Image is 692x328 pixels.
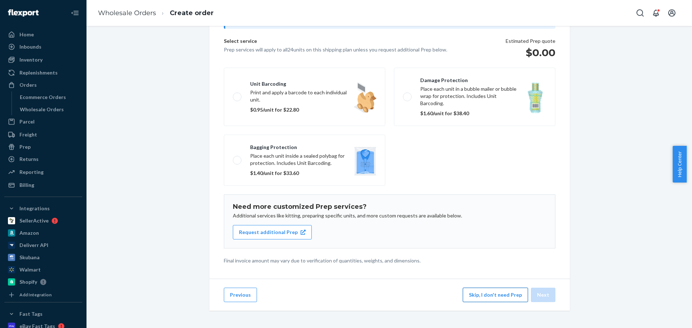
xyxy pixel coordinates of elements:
div: Prep [19,143,31,150]
a: Parcel [4,116,82,127]
a: Inventory [4,54,82,66]
div: Reporting [19,169,44,176]
div: Orders [19,81,37,89]
button: Request additional Prep [233,225,312,239]
a: Wholesale Orders [16,104,83,115]
ol: breadcrumbs [92,3,219,24]
a: Billing [4,179,82,191]
a: Reporting [4,166,82,178]
a: Replenishments [4,67,82,78]
div: Returns [19,156,39,163]
img: Flexport logo [8,9,39,17]
div: SellerActive [19,217,49,224]
p: Additional services like kitting, preparing specific units, and more custom requests are availabl... [233,212,546,219]
div: Wholesale Orders [20,106,64,113]
a: Add Integration [4,291,82,299]
p: Select service [224,37,447,46]
button: Integrations [4,203,82,214]
a: Prep [4,141,82,153]
div: Billing [19,181,34,189]
div: Add Integration [19,292,52,298]
button: Skip, I don't need Prep [463,288,528,302]
p: Final invoice amount may vary due to verification of quantities, weights, and dimensions. [224,257,555,264]
p: Estimated Prep quote [506,37,555,45]
div: Shopify [19,278,37,286]
a: Amazon [4,227,82,239]
div: Ecommerce Orders [20,94,66,101]
button: Open account menu [665,6,679,20]
a: Inbounds [4,41,82,53]
button: Next [531,288,555,302]
a: Skubana [4,252,82,263]
a: Create order [170,9,214,17]
div: Walmart [19,266,41,273]
p: Prep services will apply to all 24 units on this shipping plan unless you request additional Prep... [224,46,447,53]
button: Close Navigation [68,6,82,20]
div: Inbounds [19,43,41,50]
button: Open Search Box [633,6,647,20]
a: Walmart [4,264,82,275]
h1: Need more customized Prep services? [233,203,546,211]
div: Home [19,31,34,38]
div: Skubana [19,254,40,261]
div: Deliverr API [19,242,48,249]
button: Previous [224,288,257,302]
a: Freight [4,129,82,140]
div: Parcel [19,118,35,125]
a: Shopify [4,276,82,288]
button: Help Center [673,146,687,183]
a: Returns [4,153,82,165]
div: Amazon [19,229,39,237]
button: Fast Tags [4,308,82,320]
div: Freight [19,131,37,138]
h1: $0.00 [506,46,555,59]
div: Inventory [19,56,43,63]
a: Deliverr API [4,239,82,251]
a: Home [4,29,82,40]
a: Wholesale Orders [98,9,156,17]
button: Open notifications [649,6,663,20]
div: Integrations [19,205,50,212]
div: Fast Tags [19,310,43,318]
a: Ecommerce Orders [16,91,83,103]
div: Replenishments [19,69,58,76]
a: SellerActive [4,215,82,226]
a: Orders [4,79,82,91]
